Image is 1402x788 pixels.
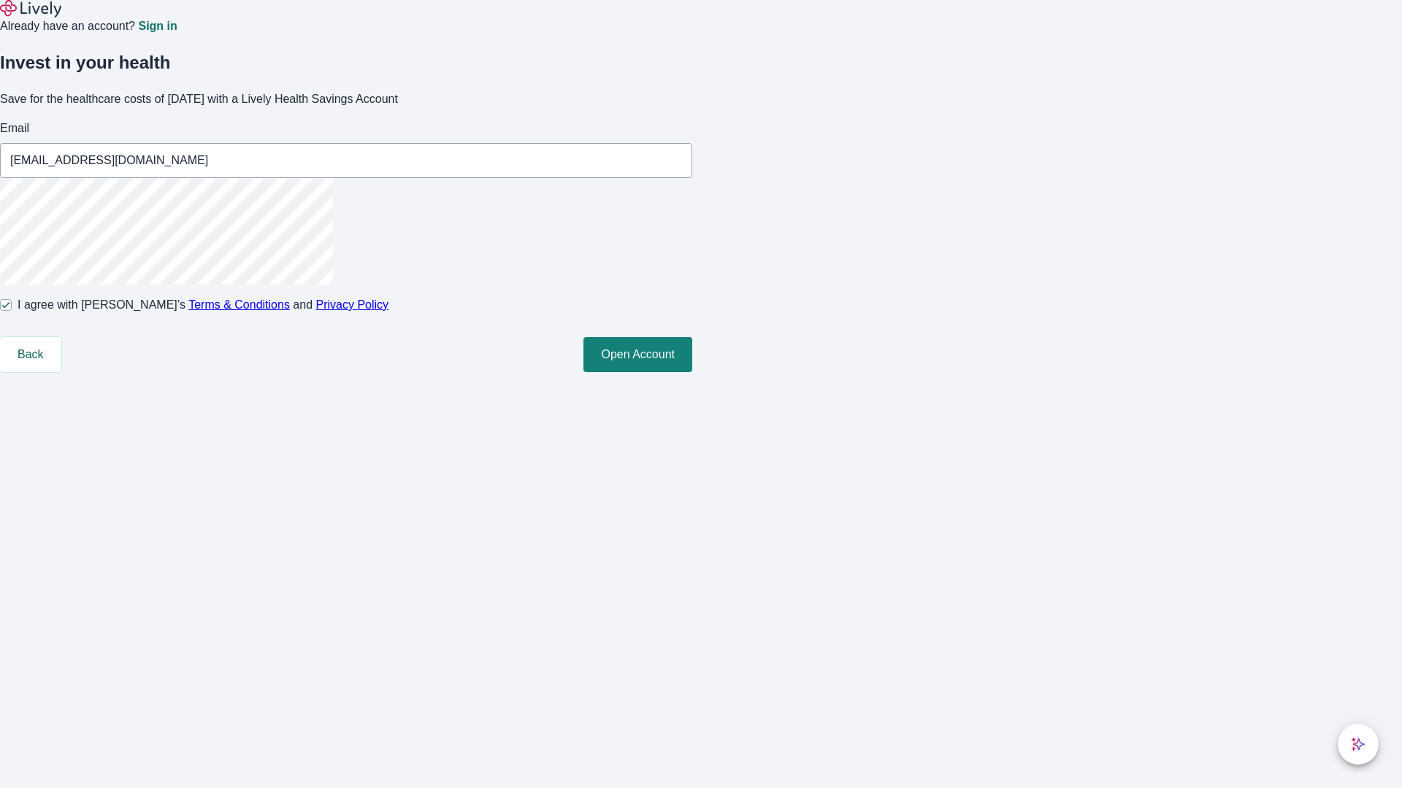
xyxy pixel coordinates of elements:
[583,337,692,372] button: Open Account
[138,20,177,32] a: Sign in
[18,296,388,314] span: I agree with [PERSON_NAME]’s and
[1351,737,1365,752] svg: Lively AI Assistant
[188,298,290,311] a: Terms & Conditions
[1338,724,1379,765] button: chat
[316,298,389,311] a: Privacy Policy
